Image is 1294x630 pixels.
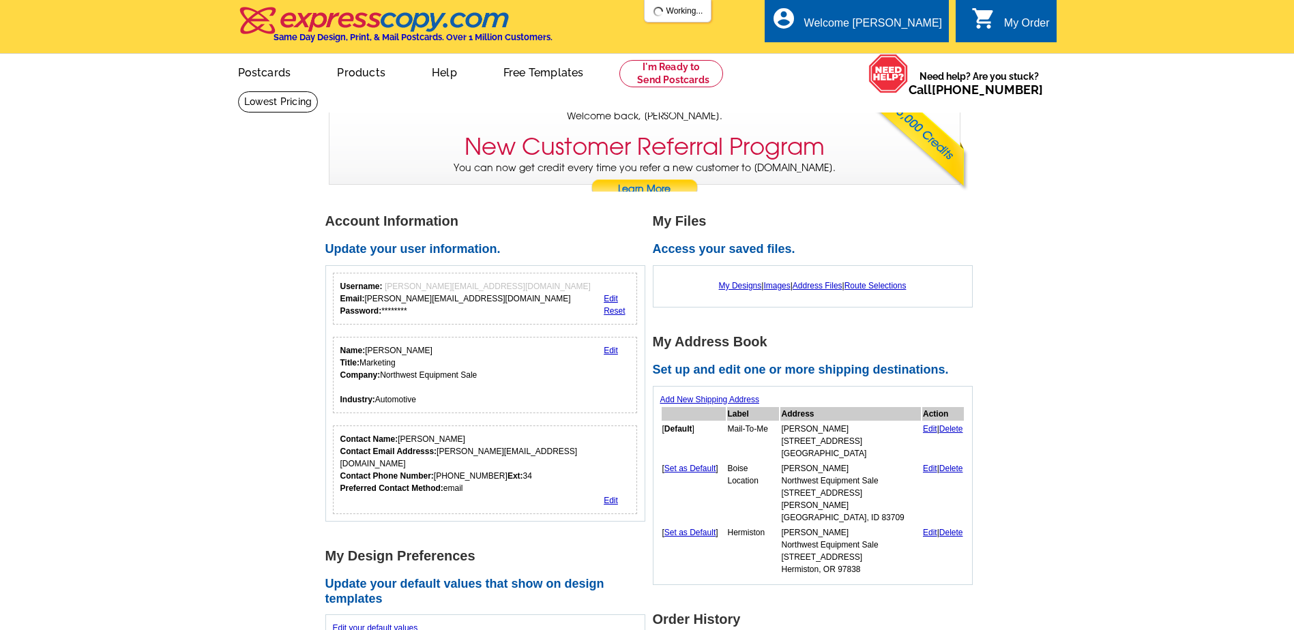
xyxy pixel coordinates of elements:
a: Delete [939,424,963,434]
td: Boise Location [727,462,780,524]
strong: Email: [340,294,365,303]
td: [PERSON_NAME] Northwest Equipment Sale [STREET_ADDRESS] Hermiston, OR 97838 [780,526,921,576]
a: Delete [939,528,963,537]
div: Your personal details. [333,337,638,413]
div: [PERSON_NAME] Marketing Northwest Equipment Sale Automotive [340,344,477,406]
strong: Title: [340,358,359,367]
a: Same Day Design, Print, & Mail Postcards. Over 1 Million Customers. [238,16,553,42]
span: Call [909,82,1043,97]
a: Edit [923,528,937,537]
td: | [922,462,964,524]
a: [PHONE_NUMBER] [932,82,1043,97]
strong: Contact Email Addresss: [340,447,437,456]
strong: Contact Name: [340,434,398,444]
strong: Company: [340,370,381,380]
a: Images [763,281,790,290]
a: Postcards [216,55,313,87]
p: You can now get credit every time you refer a new customer to [DOMAIN_NAME]. [329,161,960,200]
div: Who should we contact regarding order issues? [333,425,638,514]
b: Default [664,424,692,434]
span: Need help? Are you stuck? [909,70,1050,97]
a: Set as Default [664,464,716,473]
h1: My Files [653,214,980,228]
a: Edit [923,424,937,434]
h1: Account Information [325,214,653,228]
strong: Password: [340,306,382,316]
i: account_circle [771,6,796,31]
td: [ ] [662,422,726,460]
th: Label [727,407,780,421]
i: shopping_cart [971,6,996,31]
h1: My Address Book [653,335,980,349]
td: [ ] [662,526,726,576]
a: Add New Shipping Address [660,395,759,404]
a: My Designs [719,281,762,290]
a: Reset [604,306,625,316]
a: Help [410,55,479,87]
strong: Industry: [340,395,375,404]
a: Products [315,55,407,87]
td: [PERSON_NAME] Northwest Equipment Sale [STREET_ADDRESS][PERSON_NAME] [GEOGRAPHIC_DATA], ID 83709 [780,462,921,524]
td: Mail-To-Me [727,422,780,460]
strong: Name: [340,346,366,355]
a: Edit [604,294,618,303]
h2: Access your saved files. [653,242,980,257]
strong: Username: [340,282,383,291]
div: [PERSON_NAME][EMAIL_ADDRESS][DOMAIN_NAME] ******** [340,280,591,317]
a: Edit [604,346,618,355]
td: [PERSON_NAME] [STREET_ADDRESS] [GEOGRAPHIC_DATA] [780,422,921,460]
div: My Order [1004,17,1050,36]
a: Route Selections [844,281,907,290]
td: Hermiston [727,526,780,576]
td: | [922,422,964,460]
strong: Ext: [508,471,523,481]
th: Address [780,407,921,421]
a: shopping_cart My Order [971,15,1050,32]
img: help [868,54,909,93]
div: Welcome [PERSON_NAME] [804,17,942,36]
h2: Update your default values that show on design templates [325,577,653,606]
div: [PERSON_NAME] [PERSON_NAME][EMAIL_ADDRESS][DOMAIN_NAME] [PHONE_NUMBER] 34 email [340,433,630,494]
a: Set as Default [664,528,716,537]
h3: New Customer Referral Program [465,133,825,161]
div: Your login information. [333,273,638,325]
strong: Contact Phone Number: [340,471,434,481]
a: Address Files [793,281,842,290]
a: Delete [939,464,963,473]
h1: My Design Preferences [325,549,653,563]
h2: Update your user information. [325,242,653,257]
a: Edit [923,464,937,473]
img: loading... [653,6,664,17]
strong: Preferred Contact Method: [340,483,443,493]
span: Welcome back, [PERSON_NAME]. [567,109,722,123]
h2: Set up and edit one or more shipping destinations. [653,363,980,378]
div: | | | [660,273,965,299]
a: Edit [604,496,618,505]
td: | [922,526,964,576]
th: Action [922,407,964,421]
td: [ ] [662,462,726,524]
a: Learn More [591,179,699,200]
a: Free Templates [482,55,606,87]
span: [PERSON_NAME][EMAIL_ADDRESS][DOMAIN_NAME] [385,282,591,291]
h4: Same Day Design, Print, & Mail Postcards. Over 1 Million Customers. [274,32,553,42]
h1: Order History [653,612,980,627]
